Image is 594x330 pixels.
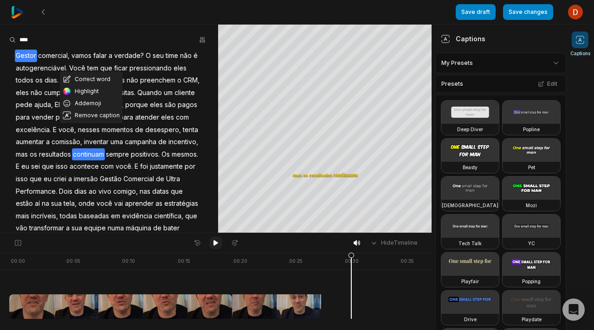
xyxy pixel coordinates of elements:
span: de [152,222,162,235]
h3: Playfair [461,278,479,285]
span: comissão, [51,136,83,148]
span: com [100,160,115,173]
button: HideTimeline [367,236,420,250]
span: eles [160,111,175,124]
span: dias [73,185,88,198]
span: aí [34,197,41,210]
span: isso [55,160,69,173]
h3: [DEMOGRAPHIC_DATA] [442,202,498,209]
span: de [134,124,144,136]
span: os [34,74,44,87]
span: aprender [124,197,155,210]
span: Captions [570,50,590,57]
span: pagos [177,99,198,111]
span: Gestão [99,173,123,185]
h3: Playdate [522,316,542,323]
span: vão [15,222,28,235]
span: todas [59,210,78,222]
span: Quando [136,87,163,99]
h3: Tech Talk [458,240,482,247]
span: continuam [72,148,105,161]
h3: YC [528,240,535,247]
span: todos [15,74,34,87]
span: porque [124,99,149,111]
span: acontece [69,160,100,173]
span: criei [52,173,67,185]
h3: Pet [528,164,535,171]
span: é [193,50,199,62]
span: Comercial [123,173,155,185]
span: imersão [73,173,99,185]
span: que [170,185,184,198]
span: eu [43,173,52,185]
span: preenchem [139,74,176,87]
span: Você [68,62,86,75]
span: que [184,210,198,222]
span: estratégias [163,197,199,210]
span: o [176,74,182,87]
span: equipe [83,222,107,235]
span: CRM, [182,74,200,87]
div: Open Intercom Messenger [562,298,585,321]
span: a [108,50,113,62]
span: mas [15,148,29,161]
span: isso [15,173,29,185]
span: comercial, [37,50,71,62]
span: estão [15,197,34,210]
h3: Popline [523,126,540,133]
span: são [164,99,177,111]
span: Gestor [15,50,37,62]
button: Captions [570,32,590,57]
button: Save draft [456,4,496,20]
span: incentivo, [168,136,199,148]
div: My Presets [435,53,566,73]
span: para [55,111,71,124]
span: em [110,210,121,222]
span: campanha [124,136,157,148]
span: datas [151,185,170,198]
button: Edit [535,78,560,90]
span: não [126,74,139,87]
h3: Deep Diver [457,126,483,133]
h3: Popping [522,278,541,285]
span: baseadas [78,210,110,222]
span: vai [113,197,124,210]
span: positivos. [130,148,161,161]
span: eles [15,87,30,99]
span: inventar [83,136,110,148]
button: Remove caption [60,109,123,121]
span: vivo [97,185,112,198]
span: onde [77,197,96,210]
span: você. [115,160,134,173]
span: que [99,62,113,75]
span: sua [50,197,63,210]
button: Addemoji [60,97,123,109]
span: de [155,173,165,185]
span: máquina [125,222,152,235]
span: incríveis, [30,210,59,222]
span: E [52,124,58,136]
h3: Drive [464,316,477,323]
span: autogerenciável. [15,62,68,75]
span: de [157,136,168,148]
span: Os [59,74,70,87]
button: Save changes [503,4,553,20]
span: ajuda, [33,99,54,111]
span: Dois [58,185,73,198]
span: vender [31,111,55,124]
span: Os [161,148,171,161]
span: não [30,87,43,99]
span: por [184,160,196,173]
span: atender [134,111,160,124]
span: que [41,160,55,173]
span: time [165,50,179,62]
h3: Mozi [526,202,537,209]
span: E [15,160,20,173]
span: para [15,111,31,124]
h3: Beasty [463,164,478,171]
span: pressionando [129,62,173,75]
span: Performance. [15,185,58,198]
span: momentos [101,124,134,136]
span: você [96,197,113,210]
span: sua [71,222,83,235]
